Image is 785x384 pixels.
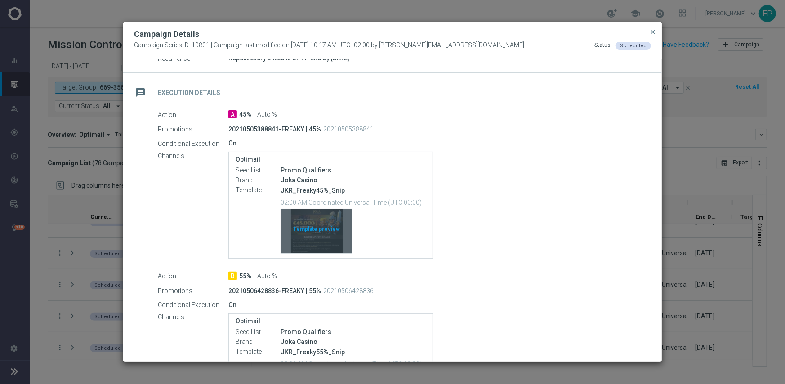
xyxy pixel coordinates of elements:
[239,111,251,119] span: 45%
[281,176,426,185] div: Joka Casino
[236,176,281,185] label: Brand
[236,186,281,194] label: Template
[281,209,352,254] button: Template preview
[228,287,321,295] p: 20210506428836-FREAKY | 55%
[257,111,277,119] span: Auto %
[281,337,426,346] div: Joka Casino
[158,111,228,119] label: Action
[158,301,228,309] label: Conditional Execution
[134,41,524,50] span: Campaign Series ID: 10801 | Campaign last modified on [DATE] 10:17 AM UTC+02:00 by [PERSON_NAME][...
[649,28,656,36] span: close
[228,300,644,309] div: On
[281,209,352,253] div: Template preview
[323,287,374,295] p: 20210506428836
[158,287,228,295] label: Promotions
[132,85,148,101] i: message
[158,272,228,280] label: Action
[616,41,651,49] colored-tag: Scheduled
[158,89,220,97] h2: Execution Details
[236,338,281,346] label: Brand
[158,152,228,160] label: Channels
[228,139,644,148] div: On
[158,140,228,148] label: Conditional Execution
[236,167,281,175] label: Seed List
[228,110,237,118] span: A
[134,29,199,40] h2: Campaign Details
[228,125,321,133] p: 20210505388841-FREAKY | 45%
[281,359,426,368] p: 02:00 AM Coordinated Universal Time (UTC 00:00)
[236,328,281,336] label: Seed List
[620,43,647,49] span: Scheduled
[239,272,251,280] span: 55%
[281,166,426,175] div: Promo Qualifiers
[228,272,237,280] span: B
[257,272,277,280] span: Auto %
[594,41,612,50] div: Status:
[281,327,426,336] div: Promo Qualifiers
[281,186,426,194] p: JKR_Freaky45%_Snip
[281,198,426,207] p: 02:00 AM Coordinated Universal Time (UTC 00:00)
[323,125,374,133] p: 20210505388841
[236,348,281,356] label: Template
[236,317,426,325] label: Optimail
[158,313,228,321] label: Channels
[236,156,426,163] label: Optimail
[281,348,426,356] p: JKR_Freaky55%_Snip
[158,125,228,133] label: Promotions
